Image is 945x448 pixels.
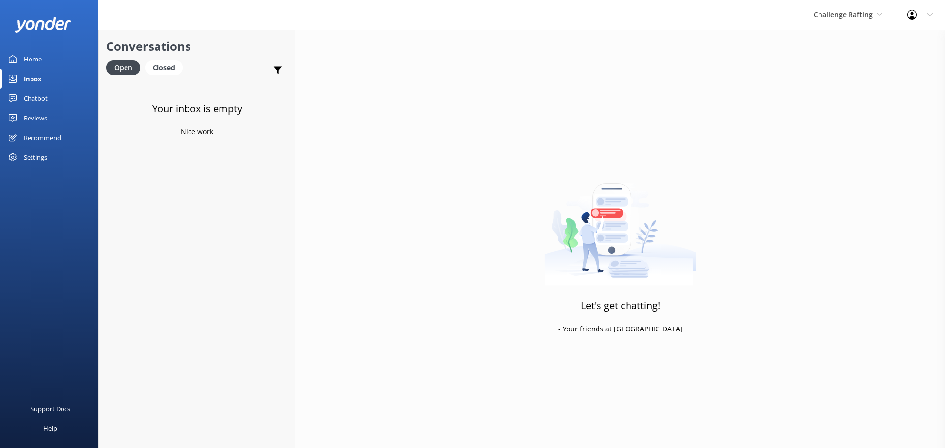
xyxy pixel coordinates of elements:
[814,10,873,19] span: Challenge Rafting
[106,60,140,75] div: Open
[24,69,42,89] div: Inbox
[581,298,660,314] h3: Let's get chatting!
[558,324,683,334] p: - Your friends at [GEOGRAPHIC_DATA]
[15,17,71,33] img: yonder-white-logo.png
[24,49,42,69] div: Home
[24,108,47,128] div: Reviews
[24,128,61,148] div: Recommend
[106,62,145,73] a: Open
[145,62,188,73] a: Closed
[106,37,287,56] h2: Conversations
[145,60,183,75] div: Closed
[24,89,48,108] div: Chatbot
[43,418,57,438] div: Help
[31,399,70,418] div: Support Docs
[24,148,47,167] div: Settings
[544,163,696,286] img: artwork of a man stealing a conversation from at giant smartphone
[152,101,242,117] h3: Your inbox is empty
[181,126,213,137] p: Nice work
